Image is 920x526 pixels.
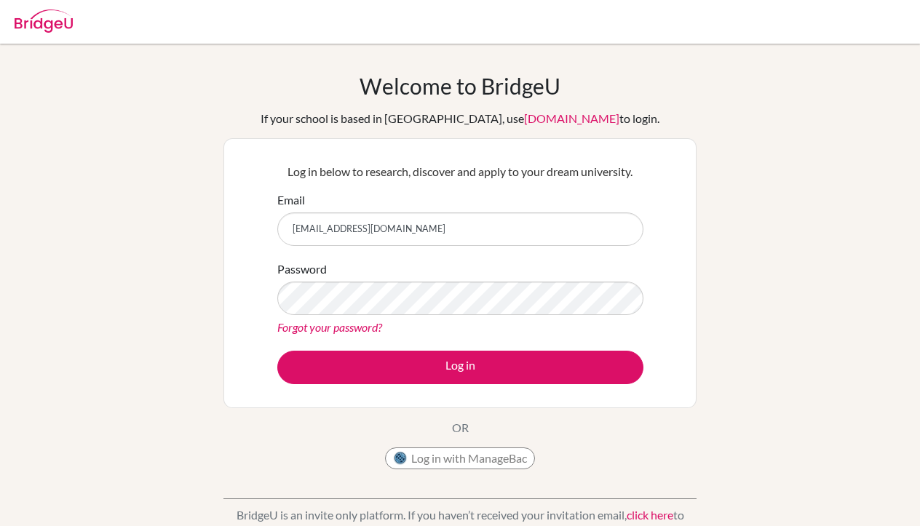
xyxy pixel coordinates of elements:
img: Bridge-U [15,9,73,33]
p: OR [452,419,469,437]
h1: Welcome to BridgeU [360,73,560,99]
a: click here [627,508,673,522]
p: Log in below to research, discover and apply to your dream university. [277,163,643,180]
label: Password [277,260,327,278]
label: Email [277,191,305,209]
button: Log in [277,351,643,384]
a: Forgot your password? [277,320,382,334]
button: Log in with ManageBac [385,447,535,469]
div: If your school is based in [GEOGRAPHIC_DATA], use to login. [261,110,659,127]
a: [DOMAIN_NAME] [524,111,619,125]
